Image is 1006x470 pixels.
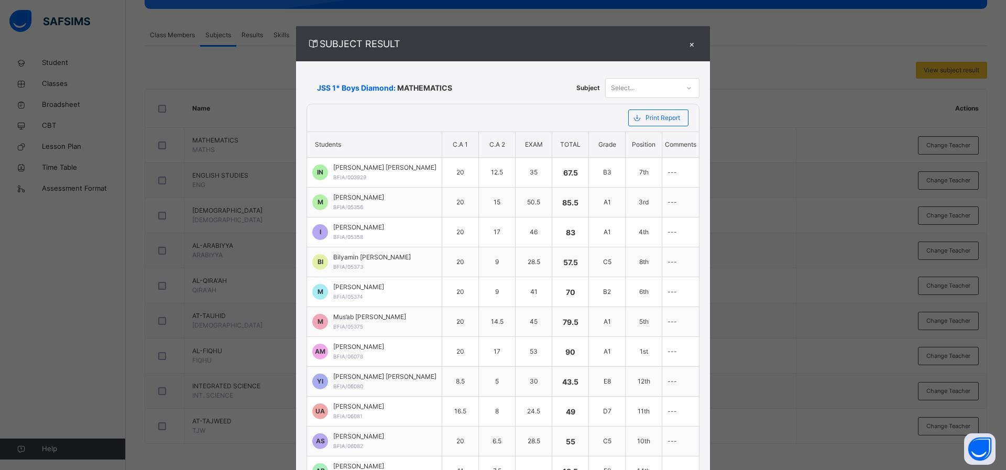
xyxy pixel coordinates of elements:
[603,288,611,296] span: B2
[315,407,325,416] span: UA
[566,228,575,237] span: 83
[491,168,503,176] span: 12.5
[333,223,384,232] span: [PERSON_NAME]
[333,383,363,389] span: BFIA/06080
[495,377,499,385] span: 5
[456,377,465,385] span: 8.5
[333,193,384,202] span: [PERSON_NAME]
[563,318,578,326] span: 79.5
[333,234,363,240] span: BFIA/05358
[333,402,384,411] span: [PERSON_NAME]
[662,132,699,158] th: Comments
[530,377,538,385] span: 30
[603,437,611,445] span: C5
[317,168,323,177] span: IN
[397,82,452,93] span: MATHEMATICS
[454,407,466,415] span: 16.5
[516,132,552,158] th: EXAM
[527,407,540,415] span: 24.5
[528,437,540,445] span: 28.5
[307,132,442,158] th: Students
[456,168,464,176] span: 20
[333,204,363,210] span: BFIA/05356
[638,377,650,385] span: 12th
[565,347,575,356] span: 90
[668,347,677,355] span: ---
[566,437,575,446] span: 55
[684,37,699,51] div: ×
[563,168,578,177] span: 67.5
[333,353,363,359] span: BFIA/06078
[333,432,384,441] span: [PERSON_NAME]
[611,78,635,98] div: Select...
[604,228,611,236] span: A1
[495,258,499,266] span: 9
[491,318,504,325] span: 14.5
[566,407,575,416] span: 49
[442,132,479,158] th: C.A 1
[318,198,323,207] span: M
[456,437,464,445] span: 20
[317,82,396,93] span: JSS 1* Boys Diamond:
[456,228,464,236] span: 20
[333,323,363,330] span: BFIA/05375
[530,228,538,236] span: 46
[604,377,611,385] span: E8
[576,83,600,93] span: Subject
[333,372,436,381] span: [PERSON_NAME] [PERSON_NAME]
[333,443,363,449] span: BFIA/06082
[589,132,626,158] th: Grade
[604,347,611,355] span: A1
[668,228,677,236] span: ---
[456,318,464,325] span: 20
[668,318,677,325] span: ---
[316,436,325,446] span: AS
[318,287,323,297] span: M
[530,347,538,355] span: 53
[315,347,325,356] span: AM
[604,198,611,206] span: A1
[456,198,464,206] span: 20
[318,317,323,326] span: M
[333,253,411,262] span: Bilyamin [PERSON_NAME]
[333,264,363,270] span: BFIA/05373
[603,258,611,266] span: C5
[307,37,684,51] span: SUBJECT RESULT
[456,347,464,355] span: 20
[639,258,649,266] span: 8th
[639,198,649,206] span: 3rd
[317,377,323,386] span: YI
[456,258,464,266] span: 20
[493,437,501,445] span: 6.5
[479,132,516,158] th: C.A 2
[333,342,384,352] span: [PERSON_NAME]
[562,198,578,207] span: 85.5
[552,132,589,158] th: TOTAL
[668,168,677,176] span: ---
[333,282,384,292] span: [PERSON_NAME]
[668,288,677,296] span: ---
[639,168,649,176] span: 7th
[637,437,650,445] span: 10th
[604,318,611,325] span: A1
[494,198,500,206] span: 15
[320,227,321,237] span: I
[333,293,363,300] span: BFIA/05374
[639,228,649,236] span: 4th
[530,318,538,325] span: 45
[668,258,677,266] span: ---
[494,228,500,236] span: 17
[530,168,538,176] span: 35
[456,288,464,296] span: 20
[668,198,677,206] span: ---
[626,132,662,158] th: Position
[333,312,406,322] span: Mus’ab [PERSON_NAME]
[639,318,649,325] span: 5th
[603,407,611,415] span: D7
[333,163,436,172] span: [PERSON_NAME] [PERSON_NAME]
[333,413,363,419] span: BFIA/06081
[668,377,677,385] span: ---
[333,174,366,180] span: BFIA/003929
[563,258,578,267] span: 57.5
[638,407,650,415] span: 11th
